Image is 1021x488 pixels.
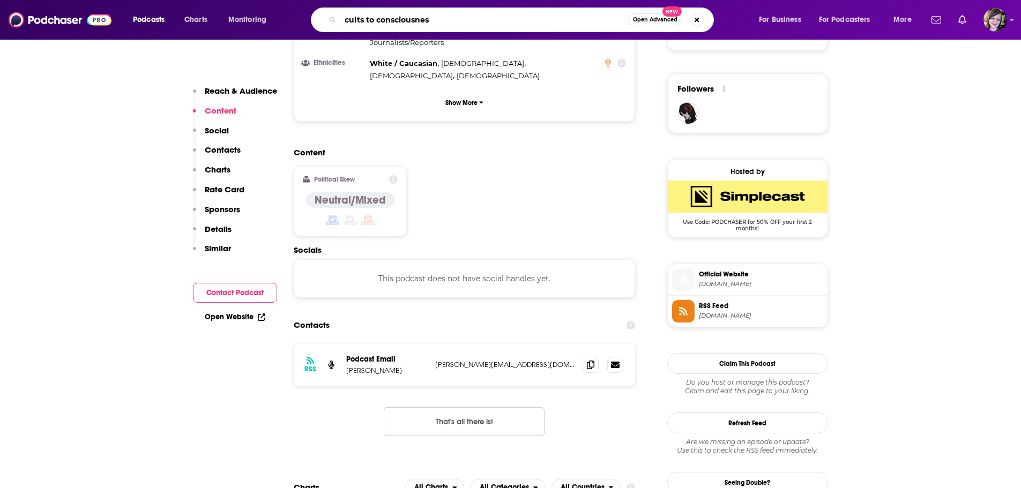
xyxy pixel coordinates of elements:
p: Contacts [205,145,241,155]
span: Open Advanced [633,17,677,22]
a: Official Website[DOMAIN_NAME] [672,268,823,291]
span: Followers [677,84,714,94]
span: Journalists/Reporters [370,38,444,47]
button: open menu [751,11,815,28]
div: This podcast does not have social handles yet. [294,259,636,298]
span: Use Code: PODCHASER for 50% OFF your first 2 months! [668,213,828,232]
button: Social [193,125,229,145]
button: open menu [221,11,280,28]
a: Open Website [205,312,265,321]
a: RSS Feed[DOMAIN_NAME] [672,300,823,322]
p: Details [205,224,232,234]
p: [PERSON_NAME] [346,366,427,375]
h2: Political Skew [314,176,355,183]
span: Do you host or manage this podcast? [667,378,828,387]
h2: Contacts [294,315,330,335]
button: Show More [303,93,627,112]
span: Monitoring [228,12,266,27]
h2: Socials [294,245,636,255]
button: Rate Card [193,184,244,204]
span: Official Website [699,269,823,279]
span: Logged in as IAmMBlankenship [983,8,1007,32]
p: Charts [205,164,230,175]
p: Reach & Audience [205,86,277,96]
button: Reach & Audience [193,86,277,106]
button: open menu [886,11,925,28]
img: kwbridge [677,102,699,124]
input: Search podcasts, credits, & more... [340,11,628,28]
img: Podchaser - Follow, Share and Rate Podcasts [9,10,111,30]
span: , [370,70,454,82]
a: Charts [177,11,214,28]
span: RSS Feed [699,301,823,311]
button: open menu [125,11,178,28]
button: Charts [193,164,230,184]
img: SimpleCast Deal: Use Code: PODCHASER for 50% OFF your first 2 months! [668,181,828,213]
button: Sponsors [193,204,240,224]
div: Are we missing an episode or update? Use this to check the RSS feed immediately. [667,438,828,455]
span: [DEMOGRAPHIC_DATA] [457,71,540,80]
span: For Podcasters [819,12,870,27]
button: Content [193,106,236,125]
h3: Ethnicities [303,59,366,66]
a: Show notifications dropdown [927,11,945,29]
div: Hosted by [668,167,828,176]
span: Podcasts [133,12,165,27]
button: Details [193,224,232,244]
p: Podcast Email [346,355,427,364]
span: [DEMOGRAPHIC_DATA] [441,59,524,67]
div: 1 [722,84,725,94]
h4: Neutral/Mixed [315,193,386,207]
button: Contact Podcast [193,283,277,303]
button: open menu [812,11,886,28]
span: New [662,6,682,17]
span: feeds.simplecast.com [699,312,823,320]
span: For Business [759,12,801,27]
span: , [441,57,526,70]
button: Refresh Feed [667,412,828,433]
span: [DEMOGRAPHIC_DATA] [370,71,453,80]
button: Claim This Podcast [667,353,828,374]
a: SimpleCast Deal: Use Code: PODCHASER for 50% OFF your first 2 months! [668,181,828,231]
p: [PERSON_NAME][EMAIL_ADDRESS][DOMAIN_NAME] [435,360,575,369]
button: Similar [193,243,231,263]
p: Social [205,125,229,136]
p: Content [205,106,236,116]
div: Claim and edit this page to your liking. [667,378,828,395]
button: Nothing here. [384,407,545,436]
h2: Content [294,147,627,157]
div: Search podcasts, credits, & more... [321,7,724,32]
span: , [370,57,439,70]
span: Charts [184,12,207,27]
span: More [893,12,912,27]
button: Contacts [193,145,241,164]
span: rejected-religion-introductory-episode-1-what-do-i-mean-by.simplecast.com [699,280,823,288]
p: Show More [445,99,478,107]
button: Open AdvancedNew [628,13,682,26]
p: Rate Card [205,184,244,194]
h3: RSS [304,365,316,373]
p: Similar [205,243,231,253]
img: User Profile [983,8,1007,32]
a: Show notifications dropdown [954,11,971,29]
p: Sponsors [205,204,240,214]
span: White / Caucasian [370,59,437,67]
button: Show profile menu [983,8,1007,32]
